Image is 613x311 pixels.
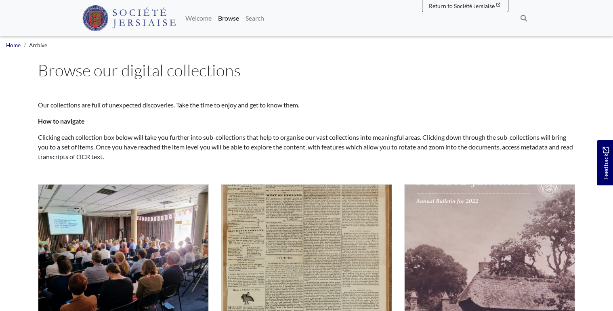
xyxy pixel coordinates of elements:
a: Browse [215,10,242,26]
p: Clicking each collection box below will take you further into sub-collections that help to organi... [38,132,575,162]
a: Would you like to provide feedback? [597,140,613,185]
span: Feedback [601,147,611,179]
span: Archive [29,42,47,48]
a: Welcome [182,10,215,26]
p: Our collections are full of unexpected discoveries. Take the time to enjoy and get to know them. [38,100,575,110]
a: Home [6,42,21,48]
a: Search [242,10,267,26]
a: Société Jersiaise logo [82,3,176,33]
strong: How to navigate [38,117,85,125]
h1: Browse our digital collections [38,61,575,80]
span: Return to Société Jersiaise [429,2,495,9]
img: Société Jersiaise [82,5,176,31]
